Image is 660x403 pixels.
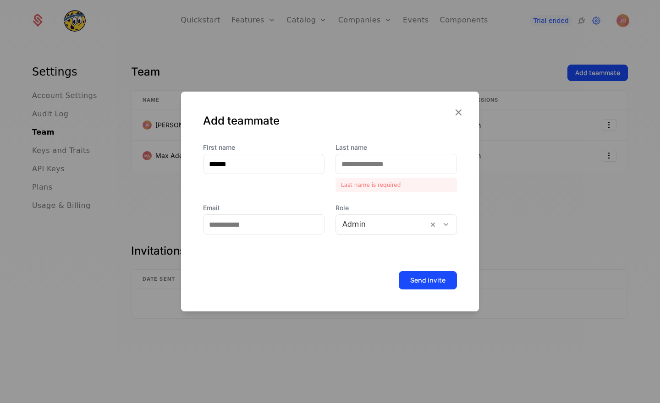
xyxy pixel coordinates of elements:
label: Email [203,203,324,212]
span: Role [335,203,457,212]
div: Last name is required [335,178,457,192]
button: Send invite [399,271,457,289]
label: First name [203,143,324,152]
label: Last name [335,143,457,152]
div: Add teammate [203,114,457,128]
